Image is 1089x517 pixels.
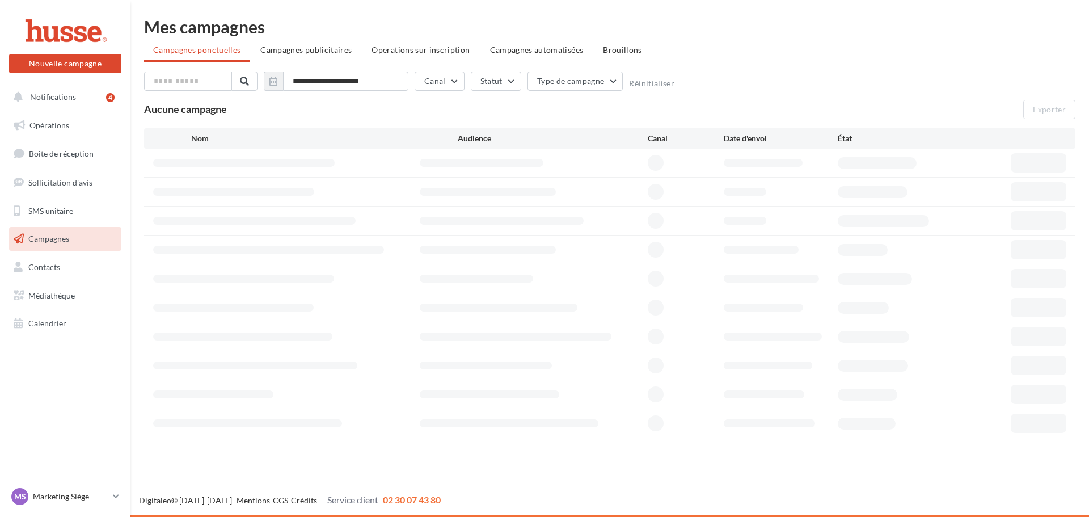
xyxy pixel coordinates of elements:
div: Nom [191,133,458,144]
p: Marketing Siège [33,491,108,502]
a: Contacts [7,255,124,279]
span: Calendrier [28,318,66,328]
a: Mentions [237,495,270,505]
span: Campagnes [28,234,69,243]
span: Contacts [28,262,60,272]
a: Opérations [7,114,124,137]
span: Boîte de réception [29,149,94,158]
span: Brouillons [603,45,642,54]
div: Audience [458,133,648,144]
div: Date d'envoi [724,133,838,144]
button: Canal [415,72,465,91]
a: Médiathèque [7,284,124,308]
a: Sollicitation d'avis [7,171,124,195]
span: Médiathèque [28,291,75,300]
span: © [DATE]-[DATE] - - - [139,495,441,505]
a: Crédits [291,495,317,505]
a: CGS [273,495,288,505]
a: Digitaleo [139,495,171,505]
button: Notifications 4 [7,85,119,109]
div: État [838,133,952,144]
div: Mes campagnes [144,18,1075,35]
button: Réinitialiser [629,79,674,88]
span: Notifications [30,92,76,102]
a: Boîte de réception [7,141,124,166]
span: SMS unitaire [28,205,73,215]
a: MS Marketing Siège [9,486,121,507]
button: Type de campagne [527,72,623,91]
button: Exporter [1023,100,1075,119]
button: Statut [471,72,521,91]
span: Operations sur inscription [372,45,470,54]
span: Campagnes publicitaires [260,45,352,54]
span: Opérations [29,120,69,130]
a: SMS unitaire [7,199,124,223]
span: Service client [327,494,378,505]
div: 4 [106,93,115,102]
span: 02 30 07 43 80 [383,494,441,505]
button: Nouvelle campagne [9,54,121,73]
span: Sollicitation d'avis [28,178,92,187]
span: MS [14,491,26,502]
div: Canal [648,133,724,144]
a: Calendrier [7,312,124,335]
span: Campagnes automatisées [490,45,584,54]
span: Aucune campagne [144,103,227,115]
a: Campagnes [7,227,124,251]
